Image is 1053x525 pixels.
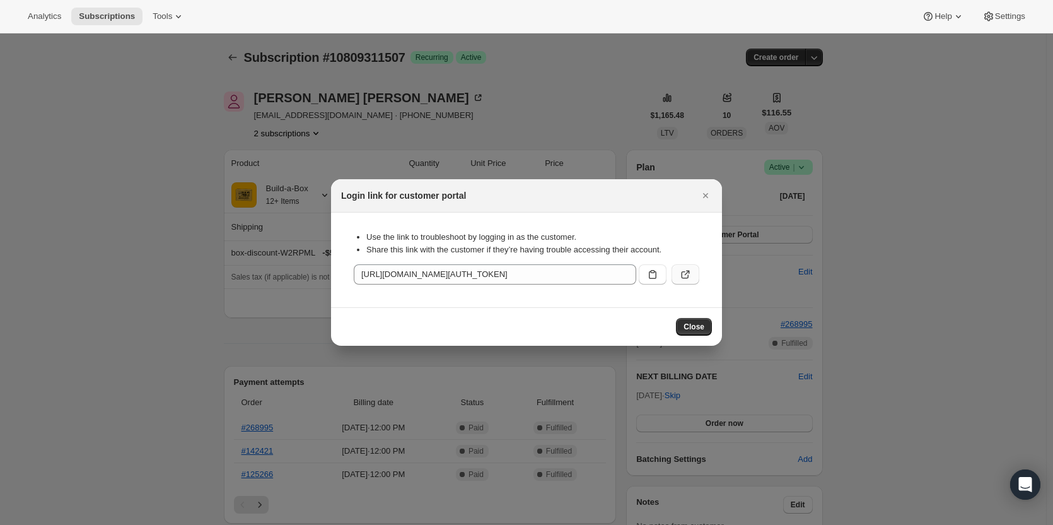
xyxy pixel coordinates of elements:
[366,244,699,256] li: Share this link with the customer if they’re having trouble accessing their account.
[153,11,172,21] span: Tools
[914,8,972,25] button: Help
[28,11,61,21] span: Analytics
[366,231,699,244] li: Use the link to troubleshoot by logging in as the customer.
[20,8,69,25] button: Analytics
[684,322,704,332] span: Close
[341,189,466,202] h2: Login link for customer portal
[975,8,1033,25] button: Settings
[697,187,714,204] button: Close
[145,8,192,25] button: Tools
[71,8,143,25] button: Subscriptions
[995,11,1025,21] span: Settings
[676,318,712,336] button: Close
[79,11,135,21] span: Subscriptions
[934,11,951,21] span: Help
[1010,469,1040,500] div: Open Intercom Messenger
